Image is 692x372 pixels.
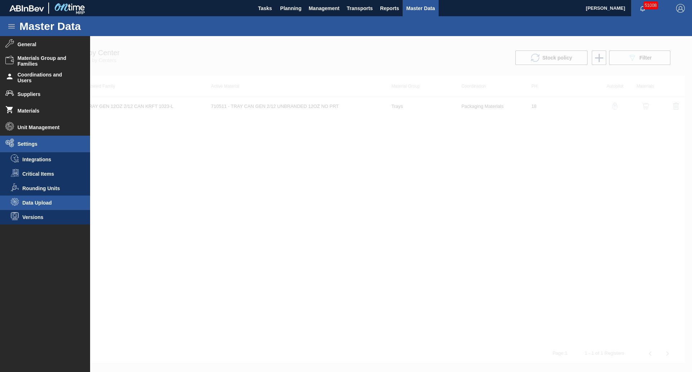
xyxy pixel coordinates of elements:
[18,72,77,83] span: Coordinations and Users
[18,124,77,130] span: Unit Management
[9,5,44,12] img: TNhmsLtSVTkK8tSr43FrP2fwEKptu5GPRR3wAAAABJRU5ErkJggg==
[406,4,435,13] span: Master Data
[18,141,77,147] span: Settings
[643,1,658,9] span: 51008
[18,55,77,67] span: Materials Group and Families
[22,157,78,162] span: Integrations
[18,41,77,47] span: General
[22,214,78,220] span: Versions
[22,185,78,191] span: Rounding Units
[19,22,147,30] h1: Master Data
[380,4,399,13] span: Reports
[280,4,301,13] span: Planning
[18,108,77,114] span: Materials
[22,200,78,206] span: Data Upload
[257,4,273,13] span: Tasks
[18,91,77,97] span: Suppliers
[347,4,373,13] span: Transports
[309,4,340,13] span: Management
[22,171,78,177] span: Critical Items
[676,4,685,13] img: Logout
[631,3,654,13] button: Notifications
